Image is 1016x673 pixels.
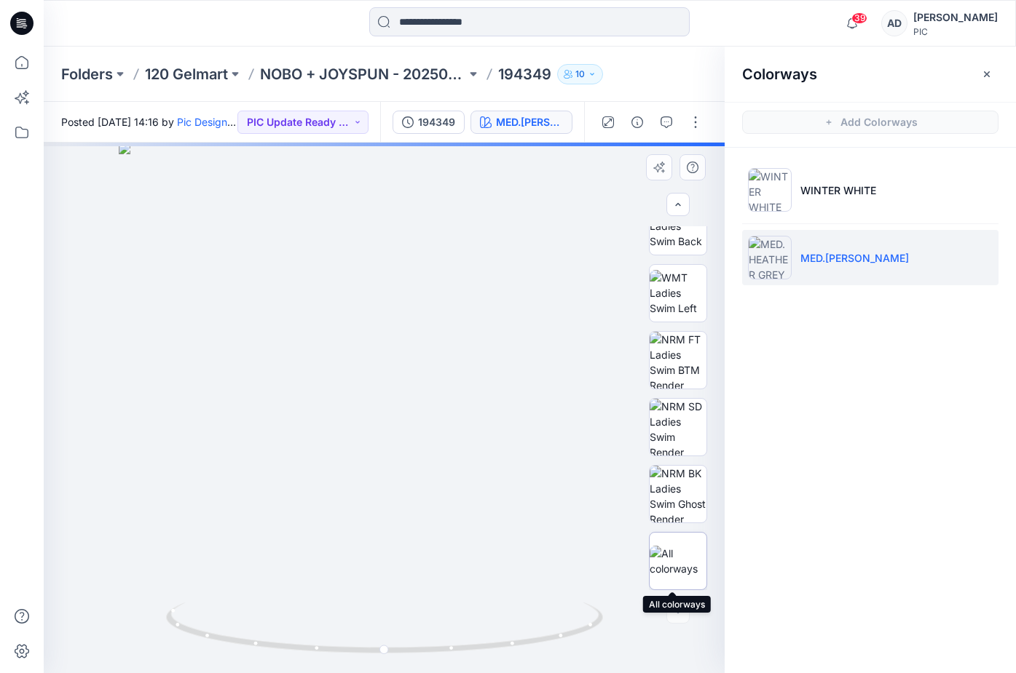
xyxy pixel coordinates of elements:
[851,12,867,24] span: 39
[557,64,603,84] button: 10
[145,64,228,84] a: 120 Gelmart
[496,114,563,130] div: MED.HEATHER GREY
[748,236,792,279] img: MED.HEATHER GREY
[61,114,237,130] span: Posted [DATE] 14:16 by
[260,64,466,84] a: NOBO + JOYSPUN - 20250912_120_GC
[626,111,649,134] button: Details
[61,64,113,84] a: Folders
[393,111,465,134] button: 194349
[650,399,706,455] img: NRM SD Ladies Swim Render
[742,65,817,83] h2: Colorways
[650,332,706,389] img: NRM FT Ladies Swim BTM Render
[913,26,998,37] div: PIC
[650,270,706,316] img: WMT Ladies Swim Left
[575,66,585,82] p: 10
[748,168,792,212] img: WINTER WHITE
[470,111,572,134] button: MED.[PERSON_NAME]
[650,466,706,522] img: NRM BK Ladies Swim Ghost Render
[498,64,551,84] p: 194349
[913,9,998,26] div: [PERSON_NAME]
[800,250,909,266] p: MED.[PERSON_NAME]
[650,546,706,576] img: All colorways
[650,203,706,249] img: WMT Ladies Swim Back
[800,183,876,198] p: WINTER WHITE
[418,114,455,130] div: 194349
[177,116,256,128] a: Pic Design Team
[881,10,907,36] div: AD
